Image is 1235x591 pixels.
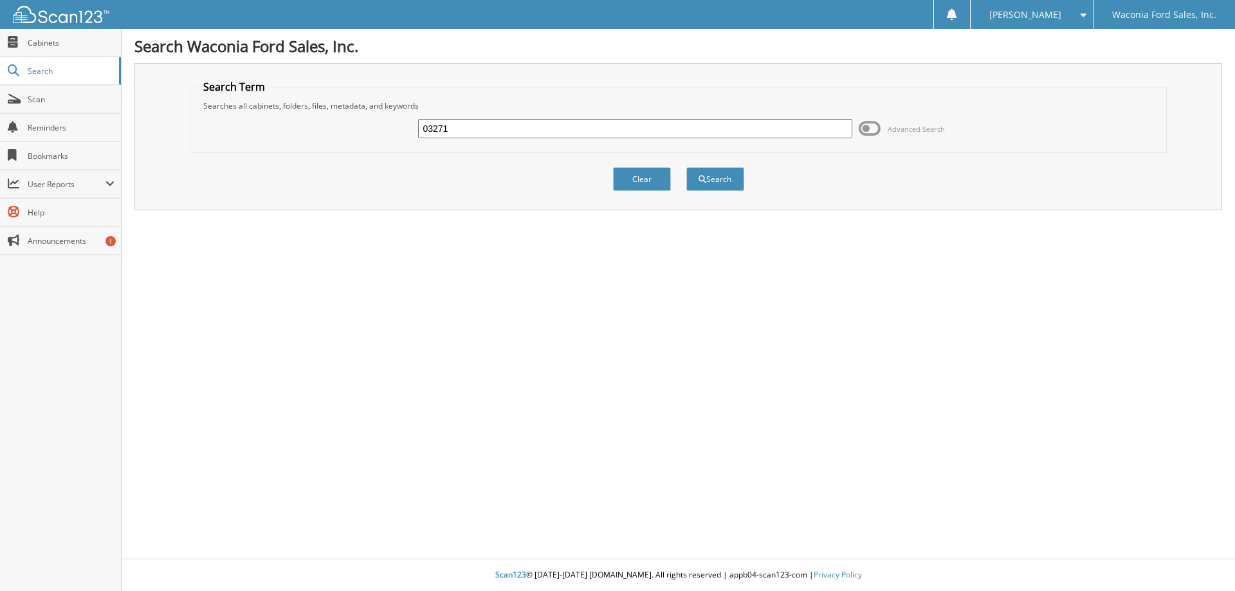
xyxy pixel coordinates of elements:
div: 1 [105,236,116,246]
span: Scan123 [495,569,526,580]
span: Reminders [28,122,114,133]
button: Search [686,167,744,191]
span: Scan [28,94,114,105]
span: Search [28,66,113,77]
span: Cabinets [28,37,114,48]
span: User Reports [28,179,105,190]
span: Announcements [28,235,114,246]
div: Searches all cabinets, folders, files, metadata, and keywords [197,100,1160,111]
span: Waconia Ford Sales, Inc. [1112,11,1216,19]
span: Help [28,207,114,218]
span: [PERSON_NAME] [989,11,1061,19]
h1: Search Waconia Ford Sales, Inc. [134,35,1222,57]
div: © [DATE]-[DATE] [DOMAIN_NAME]. All rights reserved | appb04-scan123-com | [122,559,1235,591]
span: Advanced Search [888,124,945,134]
button: Clear [613,167,671,191]
span: Bookmarks [28,150,114,161]
a: Privacy Policy [814,569,862,580]
legend: Search Term [197,80,271,94]
img: scan123-logo-white.svg [13,6,109,23]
